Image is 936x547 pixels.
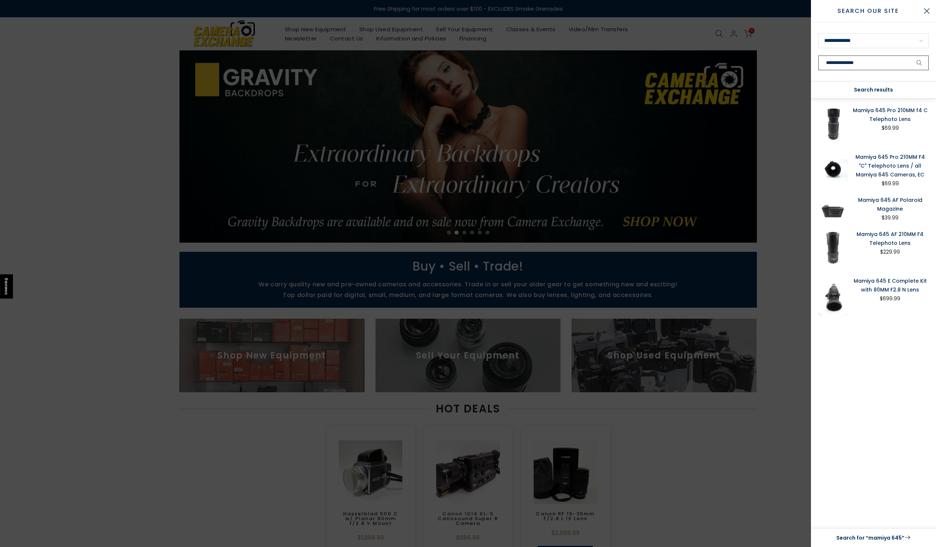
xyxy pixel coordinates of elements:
[818,7,918,15] span: Search Our Site
[851,230,929,247] a: Mamiya 645 AF 210MM F4 Telephoto Lens
[818,196,848,222] img: Mamiya 645 AF Polaroid Magazine Medium Format Equipment - Medium Format Film Backs Mamiya 962215
[882,179,899,188] div: $69.99
[851,106,929,124] a: Mamiya 645 Pro 210MM f4 C Telephoto Lens
[818,153,848,188] img: Mamiya 645 Pro 210MM F4 "C" Telephoto Lens / all Mamiya 645 Cameras, EC Medium Format Equipment -...
[880,247,900,257] div: $229.99
[851,196,929,213] a: Mamiya 645 AF Polaroid Magazine
[882,124,899,133] div: $69.99
[918,2,936,20] button: Close Search
[880,294,900,303] div: $699.99
[818,106,848,145] img: Mamiya 645 Pro 210MM f4 C Telephoto Lens Medium Format Equipment - Medium Format Lenses - Mamiya ...
[818,230,848,269] img: Mamiya 645 AF 210MM F4 Telephoto Lens Medium Format Equipment - Medium Format Lenses - Mamiya 645...
[851,153,929,179] a: Mamiya 645 Pro 210MM F4 "C" Telephoto Lens / all Mamiya 645 Cameras, EC
[818,276,848,316] img: Mamiya 645 E Complete Kit with 80MM F2.8 N Lens Medium Format Equipment - Medium Format Cameras -...
[882,213,898,222] div: $39.99
[851,276,929,294] a: Mamiya 645 E Complete Kit with 80MM F2.8 N Lens
[818,533,929,543] a: Search for “mamiya 645”
[811,82,936,99] div: Search results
